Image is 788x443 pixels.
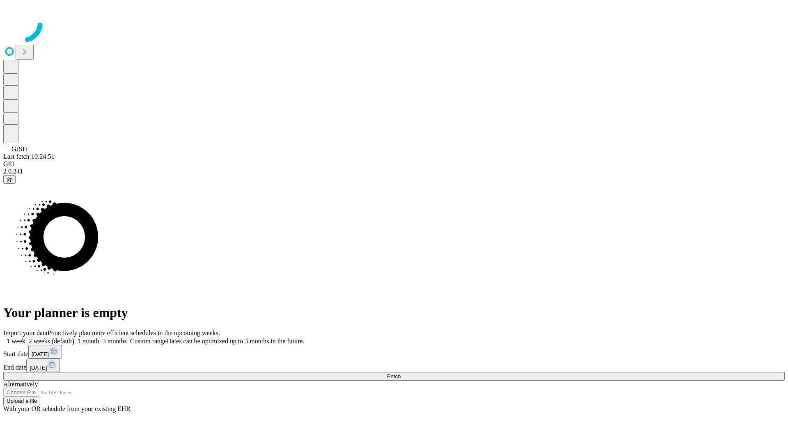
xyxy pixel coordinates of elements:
[30,365,47,371] span: [DATE]
[26,359,60,372] button: [DATE]
[167,338,304,345] span: Dates can be optimized up to 3 months in the future.
[3,168,785,175] div: 2.0.241
[130,338,167,345] span: Custom range
[3,359,785,372] div: End date
[3,305,785,320] h1: Your planner is empty
[3,397,40,405] button: Upload a file
[3,405,131,412] span: With your OR schedule from your existing EHR
[28,345,62,359] button: [DATE]
[7,338,25,345] span: 1 week
[3,153,55,160] span: Last fetch: 10:24:51
[78,338,99,345] span: 1 month
[7,176,12,183] span: @
[103,338,127,345] span: 3 months
[11,146,27,153] span: GJSH
[3,329,48,336] span: Import your data
[3,345,785,359] div: Start date
[29,338,74,345] span: 2 weeks (default)
[48,329,220,336] span: Proactively plan more efficient schedules in the upcoming weeks.
[3,160,785,168] div: GEI
[3,381,38,388] span: Alternatively
[32,351,49,357] span: [DATE]
[3,175,16,184] button: @
[387,373,401,379] span: Fetch
[3,372,785,381] button: Fetch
